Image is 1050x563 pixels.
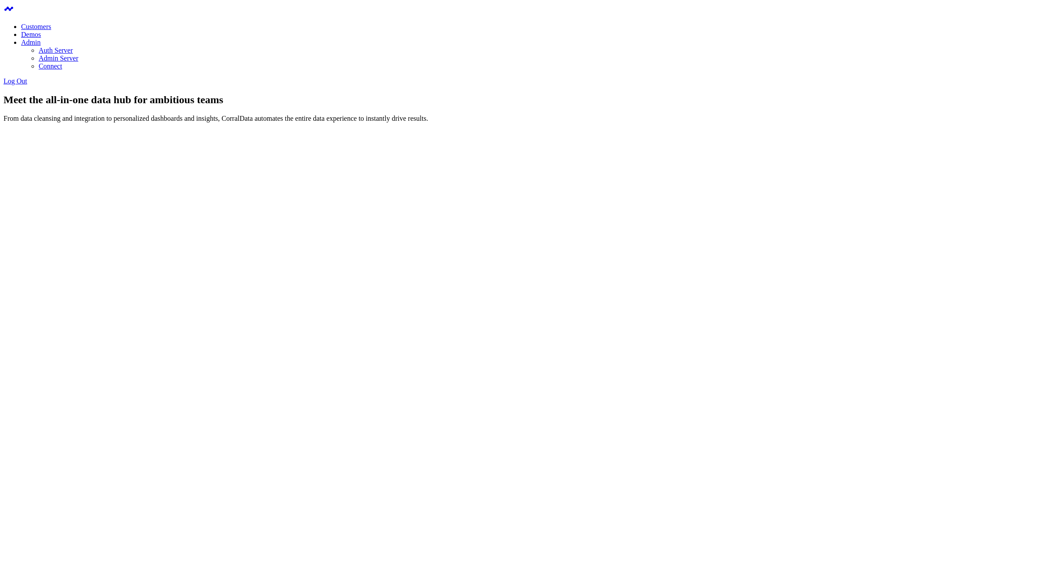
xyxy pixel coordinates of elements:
[4,77,27,85] a: Log Out
[39,47,73,54] a: Auth Server
[21,31,41,38] a: Demos
[4,115,1046,123] p: From data cleansing and integration to personalized dashboards and insights, CorralData automates...
[4,94,1046,106] h1: Meet the all-in-one data hub for ambitious teams
[21,23,51,30] a: Customers
[21,39,40,46] a: Admin
[39,54,78,62] a: Admin Server
[39,62,62,70] a: Connect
